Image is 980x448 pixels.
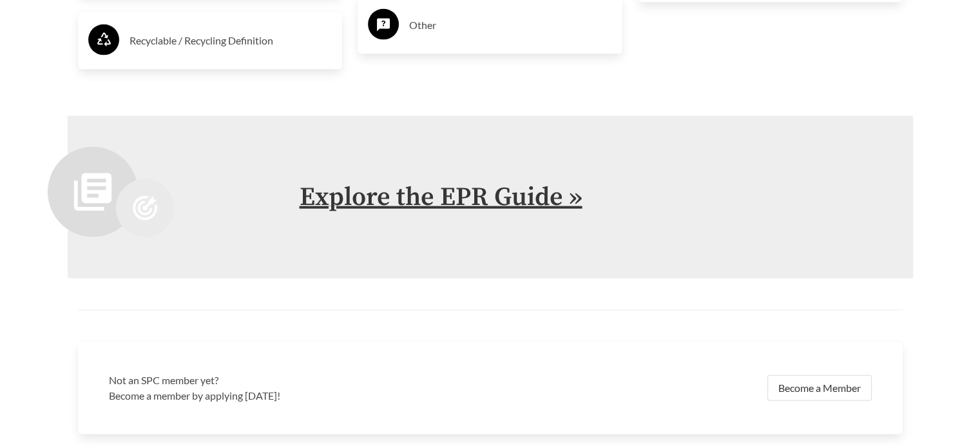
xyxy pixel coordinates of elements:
a: Explore the EPR Guide » [300,181,582,213]
a: Become a Member [767,375,872,401]
h3: Recyclable / Recycling Definition [130,30,332,51]
h3: Other [409,15,612,35]
h3: Not an SPC member yet? [109,373,483,388]
p: Become a member by applying [DATE]! [109,388,483,404]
